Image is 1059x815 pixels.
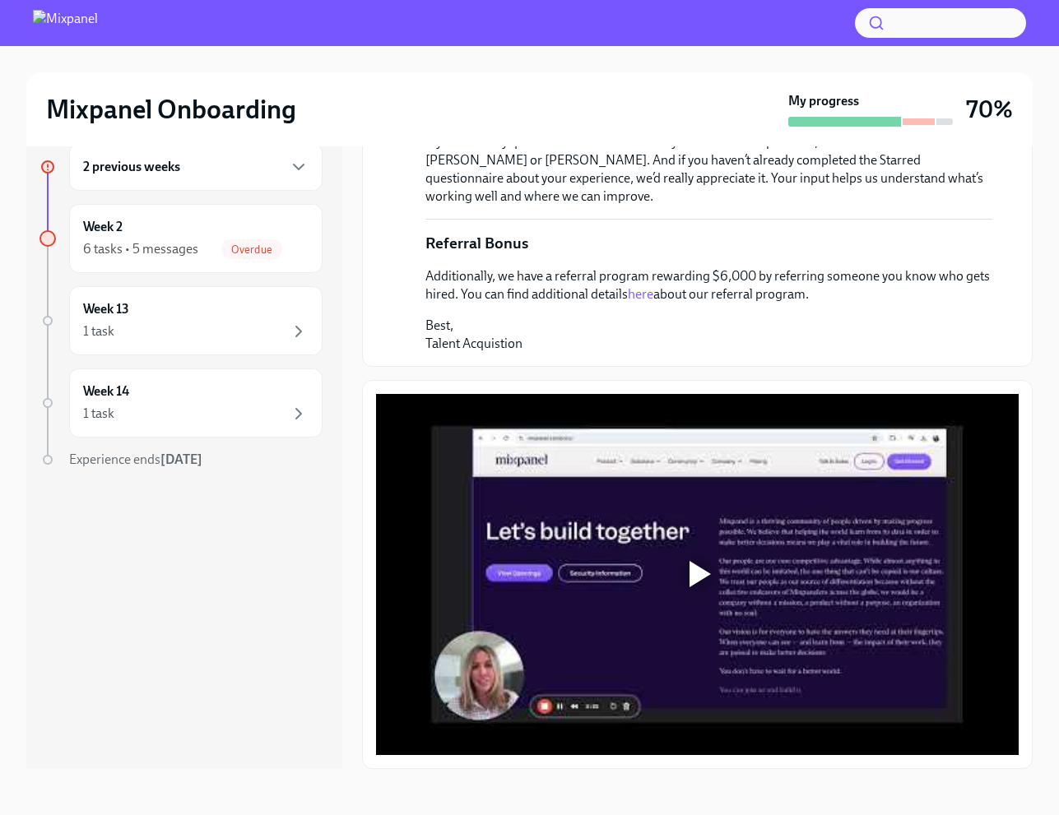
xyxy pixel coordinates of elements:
div: 6 tasks • 5 messages [83,240,198,258]
h2: Mixpanel Onboarding [46,93,296,126]
h6: Week 13 [83,300,129,318]
h6: Week 14 [83,382,129,401]
a: Week 131 task [39,286,323,355]
strong: My progress [788,92,859,110]
h3: 70% [966,95,1013,124]
span: Experience ends [69,451,202,467]
img: Mixpanel [33,10,98,36]
p: Best, Talent Acquistion [425,317,992,353]
p: Referral Bonus [425,233,528,254]
h6: Week 2 [83,218,123,236]
div: 2 previous weeks [69,143,323,191]
p: Additionally, we have a referral program rewarding $6,000 by referring someone you know who gets ... [425,267,992,303]
a: Week 141 task [39,368,323,438]
h6: 2 previous weeks [83,158,180,176]
span: Overdue [221,243,282,256]
strong: [DATE] [160,451,202,467]
div: 1 task [83,322,114,340]
a: Week 26 tasks • 5 messagesOverdue [39,204,323,273]
a: here [628,286,653,302]
div: 1 task [83,405,114,423]
p: If you have any questions or feedback about your interview experience, feel free to reach out to ... [425,133,992,206]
